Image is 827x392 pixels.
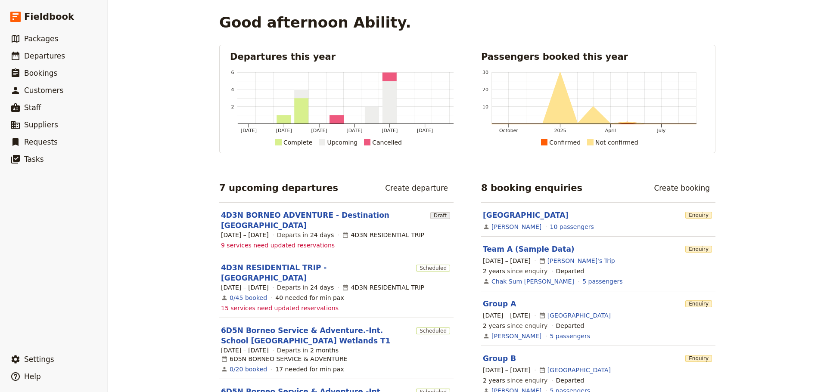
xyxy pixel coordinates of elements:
[482,87,488,93] tspan: 20
[275,293,344,302] div: 40 needed for min pax
[221,304,339,312] span: 15 services need updated reservations
[230,365,267,373] a: View the bookings for this departure
[231,104,234,110] tspan: 2
[491,222,541,231] a: [PERSON_NAME]
[310,284,334,291] span: 24 days
[342,283,424,292] div: 4D3N RESIDENTIAL TRIP
[24,372,41,381] span: Help
[231,70,234,75] tspan: 6
[491,332,541,340] a: [PERSON_NAME]
[221,241,335,250] span: 9 services need updated reservations
[24,34,58,43] span: Packages
[550,332,590,340] a: View the passengers for this booking
[221,231,269,239] span: [DATE] – [DATE]
[499,128,518,133] tspan: October
[311,128,327,133] tspan: [DATE]
[483,267,547,275] span: since enquiry
[221,325,413,346] a: 6D5N Borneo Service & Adventure.-Int. School [GEOGRAPHIC_DATA] Wetlands T1
[483,354,516,363] a: Group B
[221,210,427,231] a: 4D3N BORNEO ADVENTURE - Destination [GEOGRAPHIC_DATA]
[483,256,531,265] span: [DATE] – [DATE]
[685,212,712,219] span: Enquiry
[382,128,398,133] tspan: [DATE]
[416,265,450,272] span: Scheduled
[219,14,411,31] h1: Good afternoon Ability.
[483,377,505,384] span: 2 years
[372,137,402,148] div: Cancelled
[221,355,348,363] div: 6D5N BORNEO SERVICE & ADVENTURE
[24,138,58,146] span: Requests
[483,311,531,320] span: [DATE] – [DATE]
[483,245,575,253] a: Team A (Sample Data)
[310,231,334,238] span: 24 days
[346,128,362,133] tspan: [DATE]
[430,212,450,219] span: Draft
[482,70,488,75] tspan: 30
[483,321,547,330] span: since enquiry
[277,231,334,239] span: Departs in
[230,50,454,63] h2: Departures this year
[648,181,715,195] a: Create booking
[483,268,505,275] span: 2 years
[556,321,584,330] div: Departed
[24,52,65,60] span: Departures
[275,365,344,373] div: 17 needed for min pax
[547,366,611,374] a: [GEOGRAPHIC_DATA]
[221,346,269,355] span: [DATE] – [DATE]
[219,182,338,194] h2: 7 upcoming departures
[24,10,74,23] span: Fieldbook
[379,181,454,195] a: Create departure
[24,69,57,77] span: Bookings
[582,277,622,286] a: View the passengers for this booking
[483,366,531,374] span: [DATE] – [DATE]
[327,137,358,148] div: Upcoming
[547,256,615,265] a: [PERSON_NAME]'s Trip
[483,322,505,329] span: 2 years
[547,311,611,320] a: [GEOGRAPHIC_DATA]
[24,86,63,95] span: Customers
[605,128,616,133] tspan: April
[481,50,705,63] h2: Passengers booked this year
[416,327,450,334] span: Scheduled
[221,283,269,292] span: [DATE] – [DATE]
[549,137,581,148] div: Confirmed
[276,128,292,133] tspan: [DATE]
[342,231,424,239] div: 4D3N RESIDENTIAL TRIP
[230,293,267,302] a: View the bookings for this departure
[241,128,257,133] tspan: [DATE]
[24,155,44,164] span: Tasks
[24,120,58,129] span: Suppliers
[24,355,54,364] span: Settings
[417,128,433,133] tspan: [DATE]
[231,87,234,93] tspan: 4
[481,182,582,194] h2: 8 booking enquiries
[556,267,584,275] div: Departed
[277,283,334,292] span: Departs in
[24,103,41,112] span: Staff
[595,137,638,148] div: Not confirmed
[657,128,666,133] tspan: July
[685,355,712,362] span: Enquiry
[482,104,488,110] tspan: 10
[483,299,516,308] a: Group A
[483,211,569,219] a: [GEOGRAPHIC_DATA]
[556,376,584,385] div: Departed
[310,347,339,354] span: 2 months
[550,222,594,231] a: View the passengers for this booking
[283,137,312,148] div: Complete
[491,277,574,286] a: Chak Sum [PERSON_NAME]
[685,246,712,253] span: Enquiry
[277,346,339,355] span: Departs in
[685,300,712,307] span: Enquiry
[221,262,413,283] a: 4D3N RESIDENTIAL TRIP - [GEOGRAPHIC_DATA]
[483,376,547,385] span: since enquiry
[554,128,566,133] tspan: 2025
